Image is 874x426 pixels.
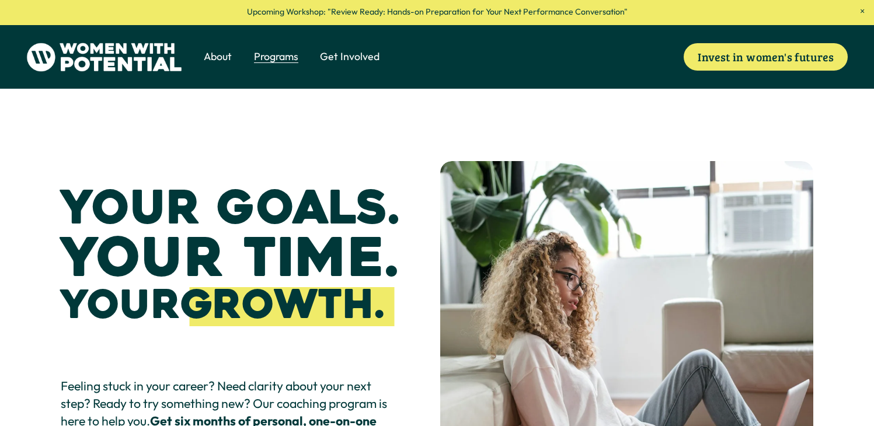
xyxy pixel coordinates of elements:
a: folder dropdown [254,48,298,65]
a: folder dropdown [320,48,379,65]
span: Growth [180,279,375,330]
img: Women With Potential [26,43,182,72]
h1: Your Goals. [61,185,399,231]
h1: Your . [61,285,384,325]
a: folder dropdown [204,48,232,65]
a: Invest in women's futures [684,43,848,70]
span: Get Involved [320,50,379,64]
span: Programs [254,50,298,64]
span: About [204,50,232,64]
h1: Your Time. [61,231,398,285]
